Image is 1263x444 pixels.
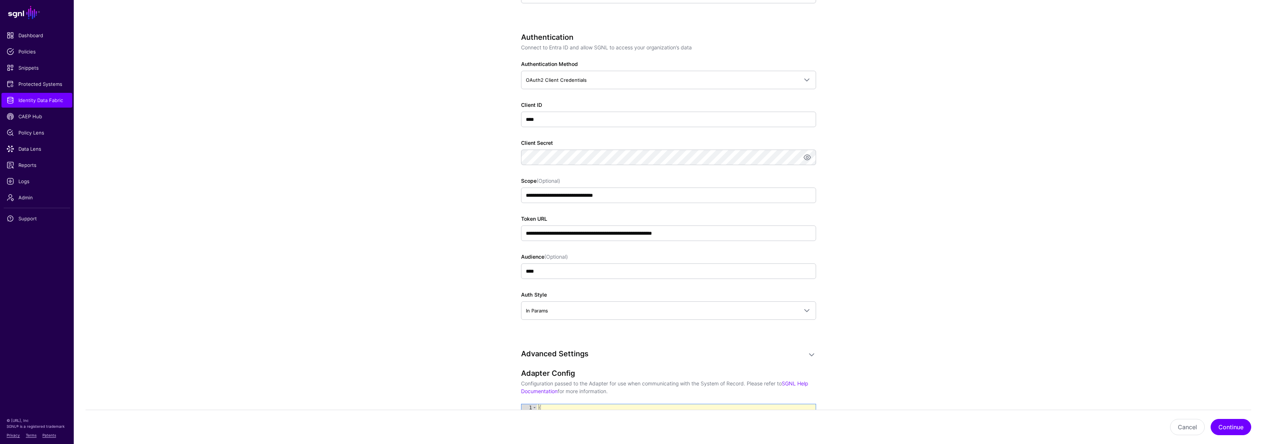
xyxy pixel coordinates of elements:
[1,109,72,124] a: CAEP Hub
[526,77,587,83] span: OAuth2 Client Credentials
[521,215,547,223] label: Token URL
[7,194,67,201] span: Admin
[521,101,542,109] label: Client ID
[1,28,72,43] a: Dashboard
[521,349,801,358] h3: Advanced Settings
[1,174,72,189] a: Logs
[521,291,547,298] label: Auth Style
[521,380,816,395] p: Configuration passed to the Adapter for use when communicating with the System of Record. Please ...
[7,423,67,429] p: SGNL® is a registered trademark
[7,178,67,185] span: Logs
[7,215,67,222] span: Support
[1,158,72,172] a: Reports
[521,253,568,261] label: Audience
[7,145,67,153] span: Data Lens
[42,433,56,437] a: Patents
[4,4,69,21] a: SGNL
[7,32,67,39] span: Dashboard
[7,48,67,55] span: Policies
[521,177,560,185] label: Scope
[526,308,548,314] span: In Params
[7,161,67,169] span: Reports
[1,125,72,140] a: Policy Lens
[1211,419,1251,435] button: Continue
[521,60,578,68] label: Authentication Method
[7,64,67,71] span: Snippets
[7,97,67,104] span: Identity Data Fabric
[26,433,37,437] a: Terms
[521,369,816,378] h3: Adapter Config
[7,433,20,437] a: Privacy
[544,254,568,260] span: (Optional)
[1170,419,1205,435] button: Cancel
[1,141,72,156] a: Data Lens
[7,80,67,88] span: Protected Systems
[7,417,67,423] p: © [URL], Inc
[7,129,67,136] span: Policy Lens
[1,190,72,205] a: Admin
[521,33,816,42] h3: Authentication
[532,404,537,411] span: Toggle code folding, rows 1 through 4
[1,44,72,59] a: Policies
[7,113,67,120] span: CAEP Hub
[1,77,72,91] a: Protected Systems
[537,178,560,184] span: (Optional)
[521,404,537,411] div: 1
[1,93,72,108] a: Identity Data Fabric
[1,60,72,75] a: Snippets
[521,139,553,147] label: Client Secret
[521,43,816,51] p: Connect to Entra ID and allow SGNL to access your organization’s data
